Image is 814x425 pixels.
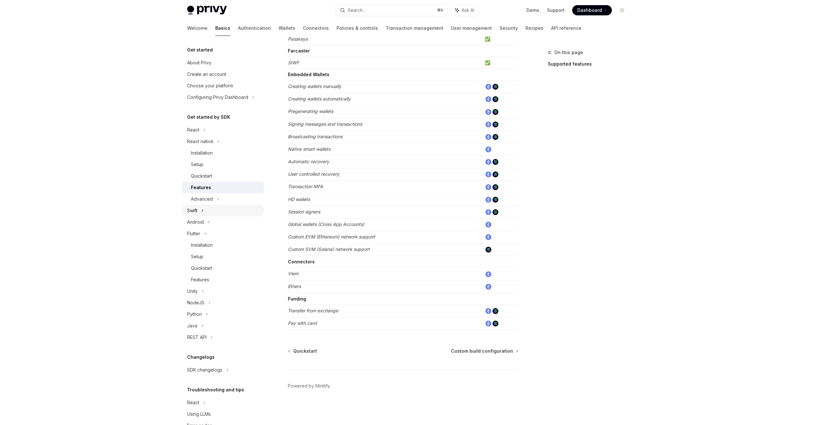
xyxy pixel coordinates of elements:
[493,172,498,177] img: solana.png
[348,6,366,14] div: Search...
[526,20,543,36] a: Recipes
[182,182,264,193] a: Features
[288,146,330,152] em: Native smart wallets
[191,253,203,261] div: Setup
[486,184,491,190] img: ethereum.png
[187,6,227,15] img: light logo
[182,274,264,285] a: Features
[288,96,351,101] em: Creating wallets automatically
[486,172,491,177] img: ethereum.png
[187,20,208,36] a: Welcome
[486,209,491,215] img: ethereum.png
[493,321,498,326] img: solana.png
[493,184,498,190] img: solana.png
[182,147,264,159] a: Installation
[187,138,213,145] div: React native
[288,271,298,276] em: Viem
[187,310,202,318] div: Python
[462,7,474,13] span: Ask AI
[187,70,226,78] div: Create an account
[493,209,498,215] img: solana.png
[548,59,632,69] a: Supported features
[187,399,199,406] div: React
[182,408,264,420] a: Using LLMs
[191,161,203,168] div: Setup
[486,96,491,102] img: ethereum.png
[486,84,491,90] img: ethereum.png
[288,383,330,389] a: Powered by Mintlify
[187,93,248,101] div: Configuring Privy Dashboard
[482,57,518,69] td: ✅
[288,48,310,53] strong: Farcaster
[288,121,362,127] em: Signing messages and transactions
[493,84,498,90] img: solana.png
[303,20,329,36] a: Connectors
[493,122,498,127] img: solana.png
[187,82,233,90] div: Choose your platform
[288,209,320,214] em: Session signers
[386,20,443,36] a: Transaction management
[482,33,518,45] td: ✅
[493,134,498,140] img: solana.png
[279,20,295,36] a: Wallets
[288,296,306,301] strong: Funding
[191,276,209,284] div: Features
[288,84,341,89] em: Creating wallets manually
[486,134,491,140] img: ethereum.png
[288,221,364,227] em: Global wallets (Cross App Accounts)
[288,159,329,164] em: Automatic recovery
[288,184,323,189] em: Transaction MFA
[551,20,581,36] a: API reference
[191,195,213,203] div: Advanced
[288,320,317,326] em: Pay with card
[493,159,498,165] img: solana.png
[187,59,211,67] div: About Privy
[187,322,197,330] div: Java
[288,348,317,354] a: Quickstart
[187,126,199,134] div: React
[187,230,200,237] div: Flutter
[493,96,498,102] img: solana.png
[288,134,343,139] em: Broadcasting transactions
[182,68,264,80] a: Create an account
[486,147,491,152] img: ethereum.png
[486,308,491,314] img: ethereum.png
[486,247,491,253] img: solana.png
[238,20,271,36] a: Authentication
[215,20,230,36] a: Basics
[191,184,211,191] div: Features
[191,241,213,249] div: Installation
[451,4,479,16] button: Ask AI
[493,308,498,314] img: solana.png
[486,159,491,165] img: ethereum.png
[451,348,513,354] span: Custom build configuration
[486,271,491,277] img: ethereum.png
[486,197,491,203] img: ethereum.png
[493,109,498,115] img: solana.png
[288,246,370,252] em: Custom SVM (Solana) network support
[187,207,197,214] div: Swift
[182,57,264,68] a: About Privy
[336,4,447,16] button: Search...⌘K
[500,20,518,36] a: Security
[293,348,317,354] span: Quickstart
[288,284,301,289] em: Ethers
[187,299,204,307] div: NodeJS
[187,333,207,341] div: REST API
[288,72,329,77] strong: Embedded Wallets
[182,170,264,182] a: Quickstart
[182,251,264,262] a: Setup
[182,159,264,170] a: Setup
[493,197,498,203] img: solana.png
[486,109,491,115] img: ethereum.png
[486,222,491,228] img: ethereum.png
[336,20,378,36] a: Policies & controls
[187,366,222,374] div: SDK changelogs
[187,386,244,394] h5: Troubleshooting and tips
[187,218,204,226] div: Android
[191,172,212,180] div: Quickstart
[526,7,539,13] a: Demo
[288,36,308,42] em: Passkeys
[486,122,491,127] img: ethereum.png
[617,5,627,15] button: Toggle dark mode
